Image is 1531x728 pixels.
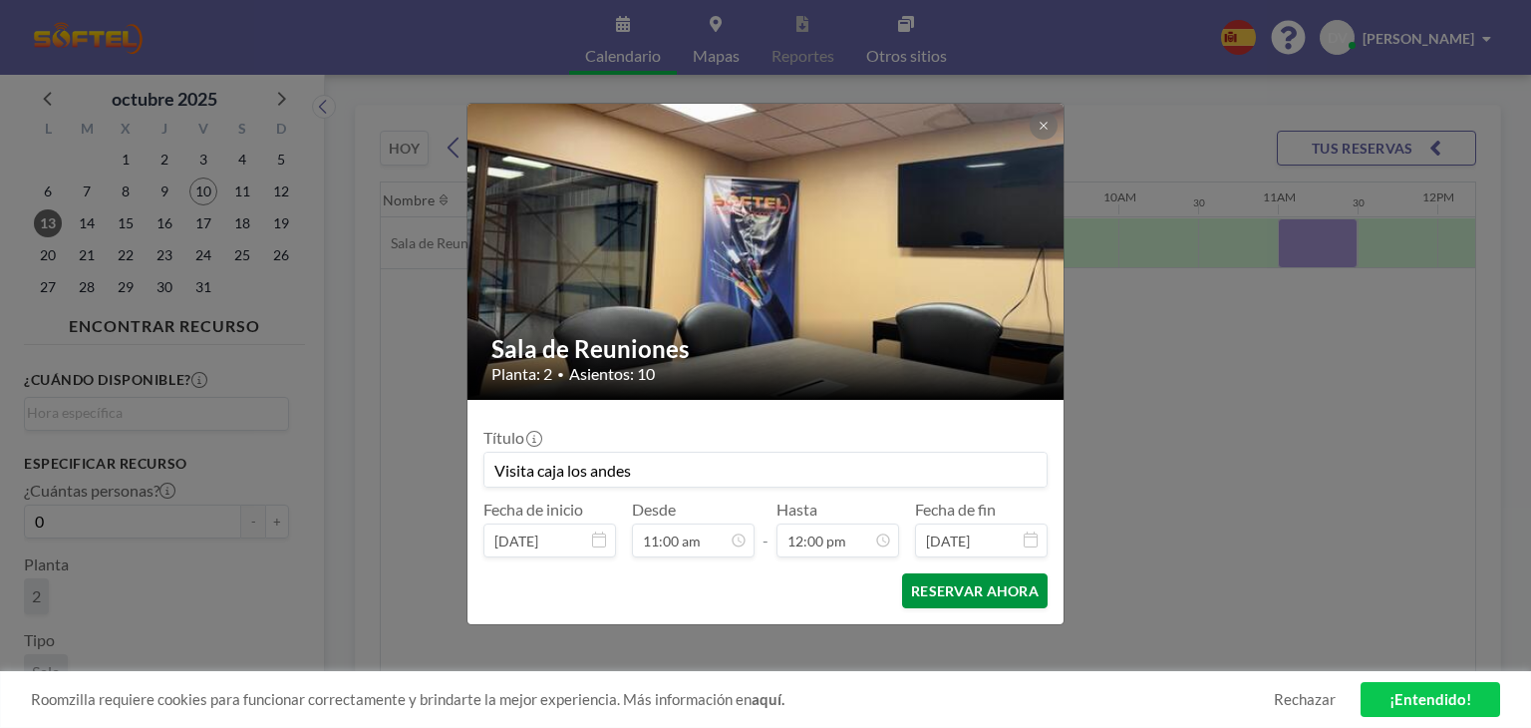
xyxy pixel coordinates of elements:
a: Rechazar [1274,690,1336,709]
span: Planta: 2 [491,364,552,384]
label: Título [483,428,540,448]
span: - [763,507,768,550]
label: Desde [632,500,676,520]
label: Fecha de inicio [483,500,583,520]
label: Fecha de fin [915,500,996,520]
span: Asientos: 10 [569,364,655,384]
img: 537.jpeg [467,27,1066,476]
button: RESERVAR AHORA [902,573,1048,608]
a: ¡Entendido! [1361,682,1500,717]
a: aquí. [752,690,784,708]
input: Reserva de Diego [484,453,1047,487]
label: Hasta [776,500,817,520]
span: • [557,367,564,382]
span: Roomzilla requiere cookies para funcionar correctamente y brindarte la mejor experiencia. Más inf... [31,690,1274,709]
h2: Sala de Reuniones [491,334,1042,364]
